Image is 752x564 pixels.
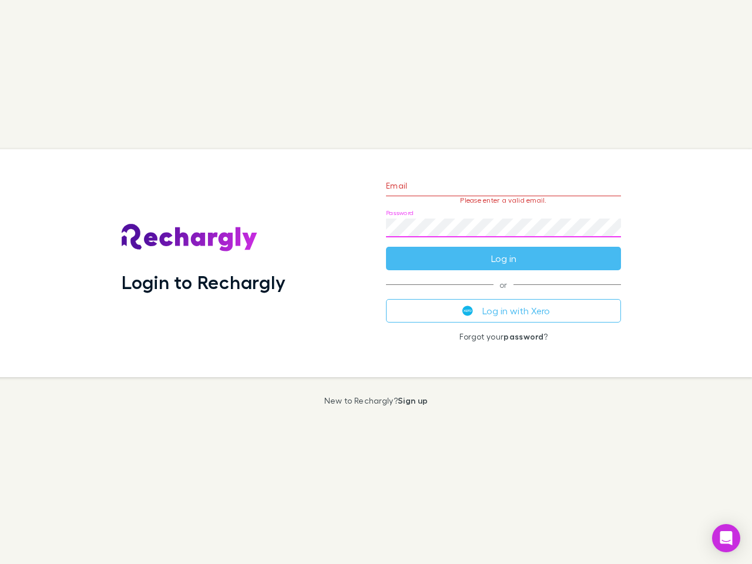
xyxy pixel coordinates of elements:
[386,284,621,285] span: or
[712,524,740,552] div: Open Intercom Messenger
[386,247,621,270] button: Log in
[324,396,428,405] p: New to Rechargly?
[122,224,258,252] img: Rechargly's Logo
[386,332,621,341] p: Forgot your ?
[386,299,621,323] button: Log in with Xero
[386,209,414,217] label: Password
[398,395,428,405] a: Sign up
[462,305,473,316] img: Xero's logo
[122,271,286,293] h1: Login to Rechargly
[386,196,621,204] p: Please enter a valid email.
[503,331,543,341] a: password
